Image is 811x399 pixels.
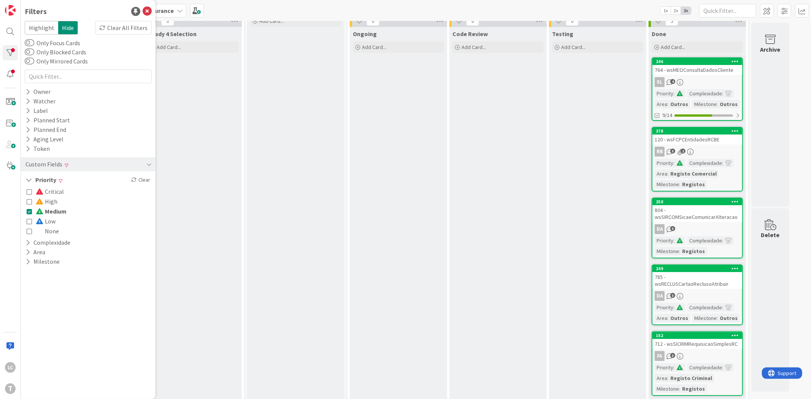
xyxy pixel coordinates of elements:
span: Critical [36,187,64,196]
span: : [667,169,668,178]
div: Registos [680,247,707,255]
div: 378 [656,128,742,134]
div: 378 [652,128,742,135]
div: 785 - wsRECLUSCartaoReclusoAtribuir [652,272,742,289]
span: Support [16,1,35,10]
div: Area [655,314,667,322]
button: Low [27,216,56,226]
span: Code Review [452,30,488,38]
a: 249785 - wsRECLUSCartaoReclusoAtribuirDAPriority:Complexidade:Area:OutrosMilestone:Outros [652,264,743,325]
input: Quick Filter... [699,4,756,17]
a: 246764 - wsMEOConsultaDadosClienteSLPriority:Complexidade:Area:OutrosMilestone:Outros9/14 [652,57,743,121]
div: Priority [655,236,673,245]
div: Outros [718,314,740,322]
div: 712 - wsSICRIMRequisicaoSimplesRC [652,339,742,349]
div: DA [655,224,665,234]
div: Complexidade [687,236,722,245]
div: Milestone [655,180,679,188]
span: : [722,159,723,167]
div: 378120 - wsFCPCEntidadesRCBE [652,128,742,144]
div: DA [652,224,742,234]
button: Complexidade [25,238,71,247]
input: Quick Filter... [25,70,152,83]
div: 152 [652,332,742,339]
div: SL [655,77,665,87]
div: Milestone [655,247,679,255]
span: : [667,100,668,108]
button: Critical [27,187,64,196]
span: Add Card... [462,44,486,51]
span: Highlight [25,21,58,35]
div: 249 [656,266,742,271]
span: : [679,247,680,255]
span: 3 [670,353,675,358]
button: Area [25,247,46,257]
div: Label [25,106,49,116]
div: Filters [25,6,47,17]
span: Ongoing [353,30,377,38]
div: 249 [652,265,742,272]
div: Priority [655,159,673,167]
span: Medium [36,206,67,216]
div: T [5,383,16,394]
div: Milestone [692,314,717,322]
span: Add Card... [561,44,586,51]
span: Done [652,30,666,38]
div: 764 - wsMEOConsultaDadosCliente [652,65,742,75]
span: : [717,100,718,108]
div: Registos [680,385,707,393]
span: Add Card... [157,44,181,51]
span: : [673,303,675,312]
div: 250 [656,199,742,204]
div: 246 [652,58,742,65]
span: 3 [670,149,675,154]
div: FA [652,351,742,361]
button: Only Focus Cards [25,39,34,47]
label: Only Mirrored Cards [25,57,88,66]
span: : [673,159,675,167]
span: 0 [161,17,174,26]
span: : [722,303,723,312]
label: Only Focus Cards [25,38,80,47]
div: 246764 - wsMEOConsultaDadosCliente [652,58,742,75]
span: Add Card... [661,44,685,51]
div: 120 - wsFCPCEntidadesRCBE [652,135,742,144]
button: Only Mirrored Cards [25,57,34,65]
div: Clear [130,175,152,185]
div: LC [5,362,16,373]
div: 250 [652,198,742,205]
button: Priority [25,175,57,185]
span: 0 [566,17,579,26]
span: Ready 4 Selection [148,30,197,38]
div: DA [652,291,742,301]
span: 3x [681,7,691,14]
span: : [673,363,675,372]
div: 804 - wsSIRCOMSicaeComunicarAlteracao [652,205,742,222]
span: 3 [670,226,675,231]
div: Planned End [25,125,67,135]
div: DA [655,291,665,301]
div: 152 [656,333,742,338]
div: Token [25,144,51,154]
div: 249785 - wsRECLUSCartaoReclusoAtribuir [652,265,742,289]
span: 0 [466,17,479,26]
div: Outros [668,314,690,322]
span: : [667,374,668,382]
span: : [673,89,675,98]
span: 3 [670,293,675,298]
span: : [722,89,723,98]
div: Aging Level [25,135,64,144]
span: Hide [58,21,78,35]
div: Watcher [25,97,56,106]
button: Medium [27,206,67,216]
div: Priority [655,363,673,372]
span: : [673,236,675,245]
div: Outros [668,100,690,108]
div: RB [655,147,665,157]
div: Delete [761,230,780,239]
div: Complexidade [687,159,722,167]
span: Testing [552,30,573,38]
a: 152712 - wsSICRIMRequisicaoSimplesRCFAPriority:Complexidade:Area:Registo CriminalMilestone:Registos [652,331,743,396]
div: Area [655,374,667,382]
span: 1 [681,149,686,154]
